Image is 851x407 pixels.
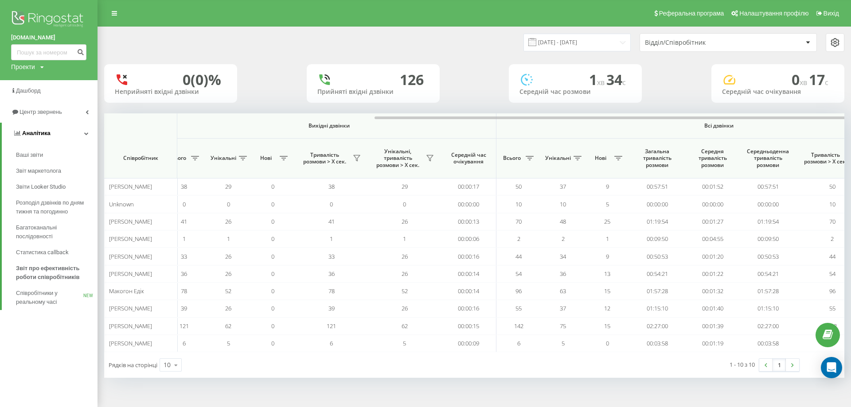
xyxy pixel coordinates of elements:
span: 142 [514,322,523,330]
td: 00:50:53 [629,248,685,265]
td: 00:00:16 [441,300,496,317]
span: 78 [328,287,335,295]
span: Unknown [109,200,134,208]
span: 2 [831,235,834,243]
div: 126 [400,71,424,88]
span: 1 [403,235,406,243]
td: 00:54:21 [740,265,796,283]
span: Середній час очікування [448,151,489,165]
span: Загальна тривалість розмови [636,148,678,169]
span: 0 [271,235,274,243]
span: Розподіл дзвінків по дням тижня та погодинно [16,198,93,216]
span: 1 [589,70,606,89]
span: 9 [606,182,609,190]
span: 70 [515,217,522,225]
span: Всього [166,155,188,162]
span: 41 [181,217,187,225]
span: 26 [402,270,408,278]
td: 00:00:09 [441,335,496,352]
td: 01:57:28 [740,283,796,300]
span: 54 [829,270,835,278]
td: 00:00:14 [441,265,496,283]
a: Ваші звіти [16,147,98,163]
span: 0 [271,252,274,260]
span: 96 [515,287,522,295]
a: 1 [773,359,786,371]
span: Статистика callback [16,248,69,257]
span: 55 [829,304,835,312]
span: 54 [515,270,522,278]
span: 52 [225,287,231,295]
span: 0 [606,339,609,347]
td: 00:01:40 [685,300,740,317]
td: 01:57:28 [629,283,685,300]
td: 00:54:21 [629,265,685,283]
span: 63 [560,287,566,295]
a: Звіти Looker Studio [16,179,98,195]
span: 62 [402,322,408,330]
span: 78 [181,287,187,295]
span: 121 [327,322,336,330]
span: 34 [606,70,626,89]
span: Співробітник [112,155,169,162]
a: Звіт про ефективність роботи співробітників [16,260,98,285]
span: 10 [560,200,566,208]
span: 96 [829,287,835,295]
td: 00:03:58 [740,335,796,352]
a: Звіт маркетолога [16,163,98,179]
span: 2 [517,235,520,243]
td: 00:00:14 [441,283,496,300]
span: 39 [181,304,187,312]
span: 50 [515,182,522,190]
span: 36 [328,270,335,278]
span: 29 [402,182,408,190]
span: 41 [328,217,335,225]
span: Вихід [824,10,839,17]
span: Середньоденна тривалість розмови [747,148,789,169]
span: [PERSON_NAME] [109,322,152,330]
span: хв [597,78,606,87]
input: Пошук за номером [11,44,86,60]
span: 0 [227,200,230,208]
td: 00:50:53 [740,248,796,265]
span: Звіт маркетолога [16,167,61,175]
td: 00:01:27 [685,213,740,230]
span: хв [800,78,809,87]
span: 0 [271,322,274,330]
span: Унікальні [211,155,236,162]
span: Тривалість розмови > Х сек. [800,151,851,165]
span: 0 [271,270,274,278]
td: 00:00:16 [441,248,496,265]
span: 26 [402,217,408,225]
span: 37 [560,182,566,190]
span: [PERSON_NAME] [109,304,152,312]
a: Статистика callback [16,244,98,260]
span: 5 [562,339,565,347]
td: 00:09:50 [629,230,685,248]
td: 00:00:06 [441,230,496,248]
span: 1 [330,235,333,243]
span: 44 [515,252,522,260]
td: 00:00:00 [629,195,685,213]
span: Дашборд [16,87,41,94]
span: 10 [829,200,835,208]
span: 10 [515,200,522,208]
div: Open Intercom Messenger [821,357,842,378]
span: 5 [403,339,406,347]
span: Нові [255,155,277,162]
span: Аналiтика [22,130,51,136]
div: Неприйняті вхідні дзвінки [115,88,226,96]
span: 0 [271,339,274,347]
td: 00:01:32 [685,283,740,300]
span: Багатоканальні послідовності [16,223,93,241]
span: 33 [181,252,187,260]
div: Проекти [11,62,35,71]
span: Всього [501,155,523,162]
span: Ваші звіти [16,151,43,159]
span: 6 [517,339,520,347]
span: 0 [330,200,333,208]
a: [DOMAIN_NAME] [11,33,86,42]
td: 02:27:00 [629,318,685,335]
span: 0 [271,287,274,295]
span: 29 [225,182,231,190]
